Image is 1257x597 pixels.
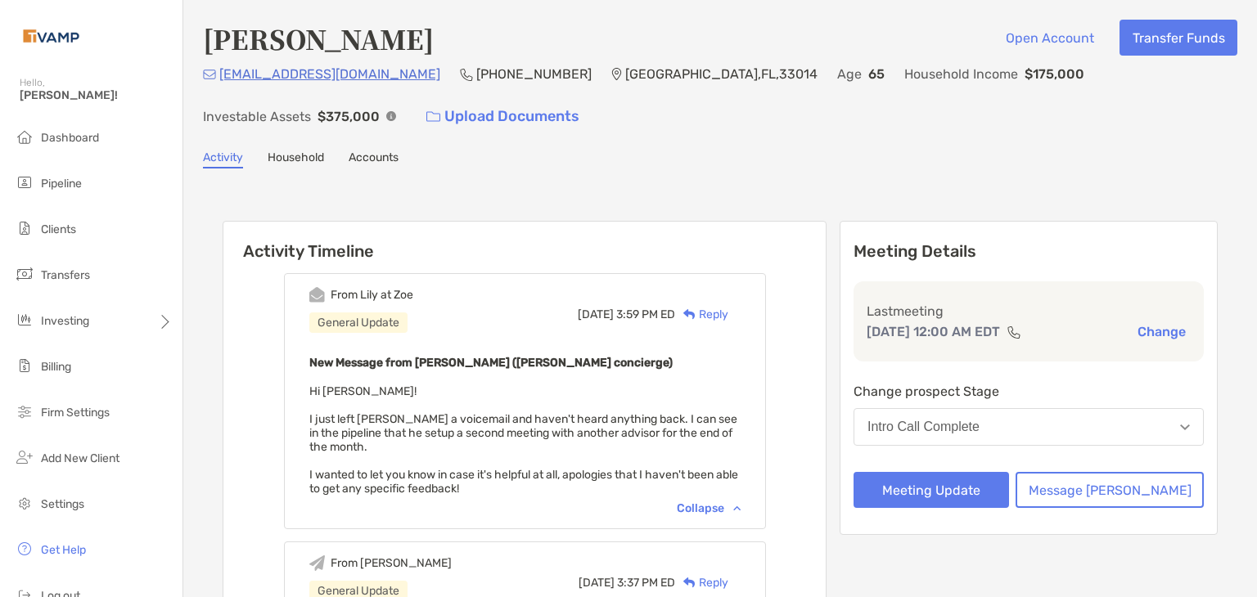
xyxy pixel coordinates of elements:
div: Collapse [677,501,741,515]
img: Reply icon [683,577,696,588]
img: dashboard icon [15,127,34,146]
img: communication type [1007,325,1021,339]
img: Info Icon [386,111,396,121]
p: [PHONE_NUMBER] [476,64,592,84]
span: Transfers [41,268,90,282]
img: billing icon [15,356,34,375]
p: 65 [868,64,885,84]
img: Chevron icon [733,505,741,510]
p: $375,000 [318,106,380,127]
a: Activity [203,150,243,168]
a: Upload Documents [416,99,590,134]
p: $175,000 [1025,64,1084,84]
span: [DATE] [579,576,615,590]
button: Message [PERSON_NAME] [1016,472,1204,508]
img: pipeline icon [15,173,34,192]
span: Add New Client [41,451,119,465]
img: Location Icon [611,68,622,81]
img: add_new_client icon [15,447,34,467]
img: investing icon [15,310,34,330]
button: Meeting Update [854,472,1009,508]
p: Age [837,64,862,84]
div: Intro Call Complete [867,420,980,434]
h6: Activity Timeline [223,222,826,261]
p: [DATE] 12:00 AM EDT [867,321,1000,342]
p: [EMAIL_ADDRESS][DOMAIN_NAME] [219,64,440,84]
span: Get Help [41,543,86,557]
b: New Message from [PERSON_NAME] ([PERSON_NAME] concierge) [309,356,673,370]
button: Change [1133,323,1191,340]
button: Open Account [993,20,1106,56]
span: 3:37 PM ED [617,576,675,590]
button: Intro Call Complete [854,408,1204,446]
img: get-help icon [15,539,34,559]
h4: [PERSON_NAME] [203,20,434,57]
a: Household [268,150,324,168]
img: settings icon [15,493,34,513]
div: General Update [309,312,408,333]
span: Investing [41,314,89,328]
span: Firm Settings [41,406,110,420]
span: Clients [41,222,76,236]
a: Accounts [349,150,399,168]
div: From [PERSON_NAME] [331,556,452,570]
img: transfers icon [15,264,34,284]
p: Change prospect Stage [854,381,1204,402]
span: Pipeline [41,177,82,191]
img: Event icon [309,287,325,303]
img: Open dropdown arrow [1180,424,1190,430]
p: Last meeting [867,301,1191,321]
p: Household Income [904,64,1018,84]
p: Meeting Details [854,241,1204,262]
button: Transfer Funds [1120,20,1237,56]
span: Settings [41,497,84,511]
span: [PERSON_NAME]! [20,88,173,102]
img: button icon [426,111,440,123]
img: Reply icon [683,309,696,320]
img: clients icon [15,218,34,238]
img: Phone Icon [460,68,473,81]
span: [DATE] [578,307,614,321]
span: Billing [41,360,71,374]
img: firm-settings icon [15,402,34,421]
p: [GEOGRAPHIC_DATA] , FL , 33014 [625,64,818,84]
span: Dashboard [41,131,99,145]
div: Reply [675,574,728,591]
img: Event icon [309,555,325,571]
p: Investable Assets [203,106,311,127]
img: Zoe Logo [20,7,83,65]
span: Hi [PERSON_NAME]! I just left [PERSON_NAME] a voicemail and haven't heard anything back. I can se... [309,384,738,496]
div: From Lily at Zoe [331,288,413,302]
div: Reply [675,306,728,323]
img: Email Icon [203,70,216,79]
span: 3:59 PM ED [616,307,675,321]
